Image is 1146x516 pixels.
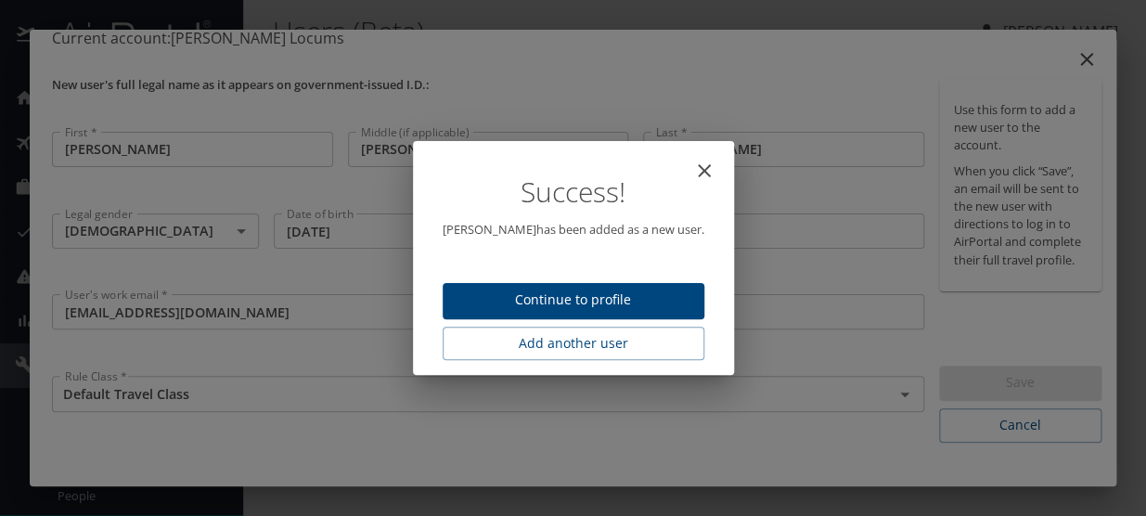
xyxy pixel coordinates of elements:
[443,327,704,361] button: Add another user
[457,289,689,312] span: Continue to profile
[443,178,704,206] h1: Success!
[443,283,704,319] button: Continue to profile
[443,221,704,239] p: [PERSON_NAME] has been added as a new user.
[457,332,689,355] span: Add another user
[682,148,727,193] button: close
